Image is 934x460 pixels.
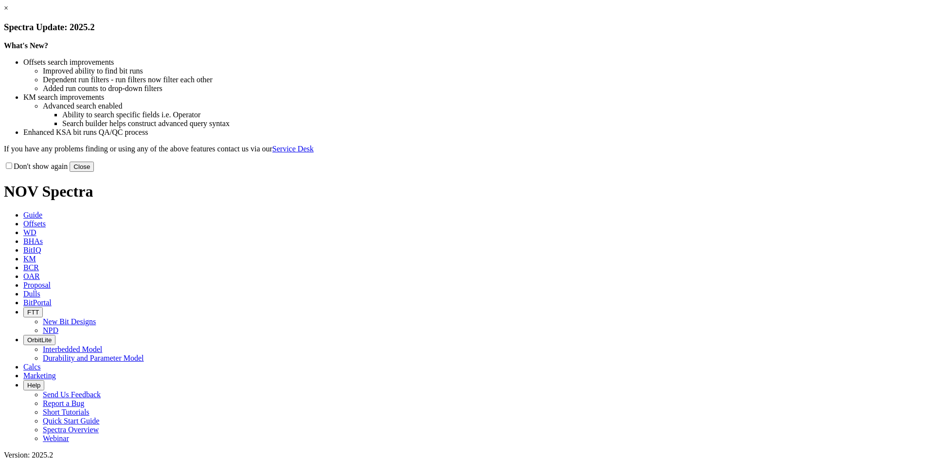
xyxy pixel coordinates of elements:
li: Enhanced KSA bit runs QA/QC process [23,128,930,137]
a: × [4,4,8,12]
span: Offsets [23,220,46,228]
div: Version: 2025.2 [4,451,930,460]
p: If you have any problems finding or using any of the above features contact us via our [4,145,930,153]
span: Guide [23,211,42,219]
li: Improved ability to find bit runs [43,67,930,75]
li: Added run counts to drop-down filters [43,84,930,93]
a: Short Tutorials [43,408,90,416]
a: Interbedded Model [43,345,102,353]
input: Don't show again [6,163,12,169]
a: Send Us Feedback [43,390,101,399]
button: Close [70,162,94,172]
label: Don't show again [4,162,68,170]
span: FTT [27,309,39,316]
li: Dependent run filters - run filters now filter each other [43,75,930,84]
h3: Spectra Update: 2025.2 [4,22,930,33]
span: Help [27,382,40,389]
a: Quick Start Guide [43,417,99,425]
strong: What's New? [4,41,48,50]
span: Calcs [23,363,41,371]
li: Search builder helps construct advanced query syntax [62,119,930,128]
span: Dulls [23,290,40,298]
span: Marketing [23,371,56,380]
li: Offsets search improvements [23,58,930,67]
h1: NOV Spectra [4,183,930,201]
a: Service Desk [272,145,314,153]
a: Report a Bug [43,399,84,407]
span: WD [23,228,36,237]
a: New Bit Designs [43,317,96,326]
span: BCR [23,263,39,272]
span: Proposal [23,281,51,289]
span: OAR [23,272,40,280]
span: BHAs [23,237,43,245]
a: NPD [43,326,58,334]
a: Durability and Parameter Model [43,354,144,362]
li: Ability to search specific fields i.e. Operator [62,110,930,119]
li: KM search improvements [23,93,930,102]
a: Spectra Overview [43,425,99,434]
span: OrbitLite [27,336,52,344]
li: Advanced search enabled [43,102,930,110]
span: KM [23,255,36,263]
a: Webinar [43,434,69,442]
span: BitPortal [23,298,52,307]
span: BitIQ [23,246,41,254]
